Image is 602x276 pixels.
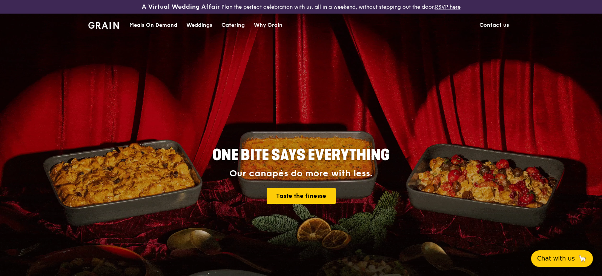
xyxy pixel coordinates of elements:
[249,14,287,37] a: Why Grain
[578,254,587,263] span: 🦙
[475,14,514,37] a: Contact us
[165,168,437,179] div: Our canapés do more with less.
[531,250,593,267] button: Chat with us🦙
[267,188,336,204] a: Taste the finesse
[212,146,390,164] span: ONE BITE SAYS EVERYTHING
[217,14,249,37] a: Catering
[537,254,575,263] span: Chat with us
[182,14,217,37] a: Weddings
[88,13,119,36] a: GrainGrain
[88,22,119,29] img: Grain
[435,4,461,10] a: RSVP here
[142,3,220,11] h3: A Virtual Wedding Affair
[186,14,212,37] div: Weddings
[254,14,283,37] div: Why Grain
[100,3,502,11] div: Plan the perfect celebration with us, all in a weekend, without stepping out the door.
[129,14,177,37] div: Meals On Demand
[221,14,245,37] div: Catering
